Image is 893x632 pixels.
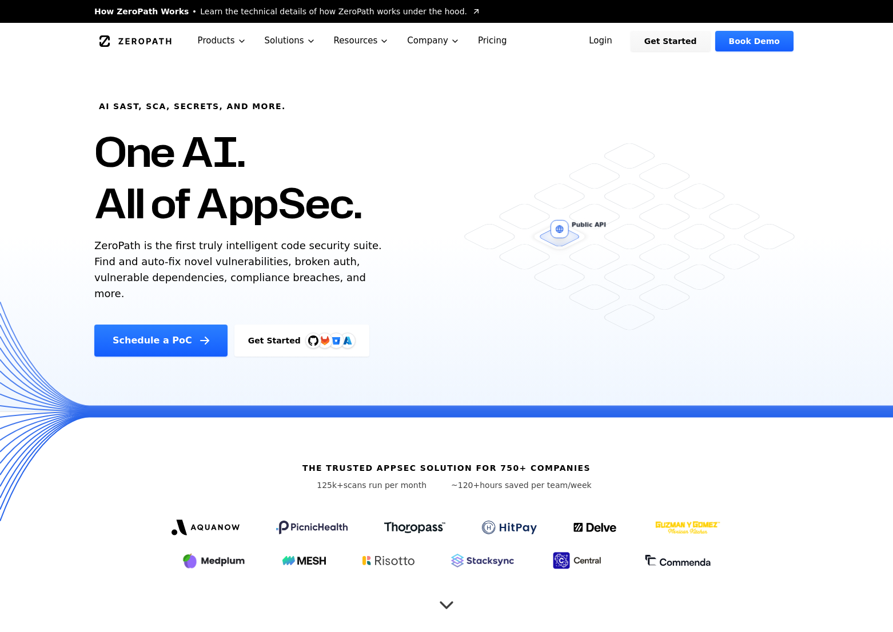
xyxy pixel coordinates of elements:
span: Learn the technical details of how ZeroPath works under the hood. [200,6,467,17]
button: Products [189,23,256,59]
p: ZeroPath is the first truly intelligent code security suite. Find and auto-fix novel vulnerabilit... [94,238,387,302]
img: Central [551,550,608,571]
a: Schedule a PoC [94,325,228,357]
nav: Global [81,23,812,59]
img: Azure [343,336,352,345]
span: 125k+ [317,481,344,490]
button: Scroll to next section [435,588,458,611]
button: Solutions [256,23,325,59]
span: ~120+ [451,481,480,490]
p: scans run per month [301,479,442,491]
a: Pricing [469,23,516,59]
img: GYG [654,514,721,541]
img: GitLab [313,329,336,352]
h6: The trusted AppSec solution for 750+ companies [302,462,591,474]
a: How ZeroPath WorksLearn the technical details of how ZeroPath works under the hood. [94,6,481,17]
span: How ZeroPath Works [94,6,189,17]
button: Company [398,23,469,59]
svg: Bitbucket [330,334,342,347]
img: Stacksync [451,554,514,567]
a: Book Demo [715,31,794,51]
button: Resources [325,23,398,59]
h1: One AI. All of AppSec. [94,126,361,229]
img: Thoropass [384,522,445,533]
p: hours saved per team/week [451,479,592,491]
a: Get Started [631,31,711,51]
img: Medplum [182,551,246,570]
h6: AI SAST, SCA, Secrets, and more. [99,101,286,112]
img: Mesh [282,556,326,565]
a: Login [575,31,626,51]
a: Get StartedGitHubGitLabAzure [234,325,369,357]
img: GitHub [308,335,318,346]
